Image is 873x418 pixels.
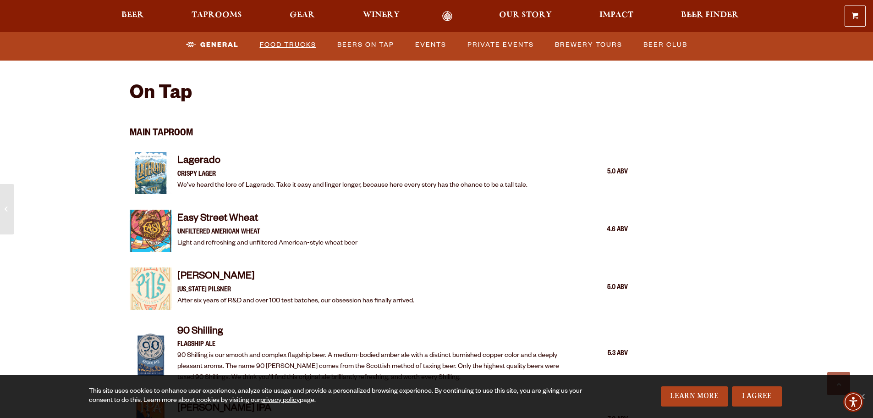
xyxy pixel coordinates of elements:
[130,334,172,376] img: Item Thumbnail
[464,34,538,56] a: Private Events
[357,11,406,22] a: Winery
[843,392,863,412] div: Accessibility Menu
[177,212,357,227] h4: Easy Street Wheat
[177,325,577,340] h4: 90 Shilling
[177,169,527,180] p: CRISPY LAGER
[827,372,850,395] a: Scroll to top
[284,11,321,22] a: Gear
[182,34,242,56] a: General
[130,84,192,106] h2: On Tap
[130,268,172,310] img: Item Thumbnail
[89,387,585,406] div: This site uses cookies to enhance user experience, analyze site usage and provide a personalized ...
[430,11,465,22] a: Odell Home
[499,11,552,19] span: Our Story
[290,11,315,19] span: Gear
[177,340,577,351] p: FLAGSHIP ALE
[256,34,320,56] a: Food Trucks
[121,11,144,19] span: Beer
[177,270,414,285] h4: [PERSON_NAME]
[640,34,691,56] a: Beer Club
[732,386,782,407] a: I Agree
[186,11,248,22] a: Taprooms
[582,348,628,360] div: 5.3 ABV
[593,11,639,22] a: Impact
[177,296,414,307] p: After six years of R&D and over 100 test batches, our obsession has finally arrived.
[260,397,300,405] a: privacy policy
[582,282,628,294] div: 5.0 ABV
[130,116,628,142] h3: Main Taproom
[130,210,172,252] img: Item Thumbnail
[582,224,628,236] div: 4.6 ABV
[551,34,626,56] a: Brewery Tours
[493,11,558,22] a: Our Story
[412,34,450,56] a: Events
[177,180,527,191] p: We’ve heard the lore of Lagerado. Take it easy and linger longer, because here every story has th...
[675,11,745,22] a: Beer Finder
[363,11,400,19] span: Winery
[177,155,527,169] h4: Lagerado
[115,11,150,22] a: Beer
[582,167,628,178] div: 5.0 ABV
[192,11,242,19] span: Taprooms
[177,351,577,384] p: 90 Shilling is our smooth and complex flagship beer. A medium-bodied amber ale with a distinct bu...
[177,227,357,238] p: UNFILTERED AMERICAN WHEAT
[130,152,172,194] img: Item Thumbnail
[177,285,414,296] p: [US_STATE] PILSNER
[177,238,357,249] p: Light and refreshing and unfiltered American-style wheat beer
[681,11,739,19] span: Beer Finder
[661,386,728,407] a: Learn More
[599,11,633,19] span: Impact
[334,34,398,56] a: Beers on Tap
